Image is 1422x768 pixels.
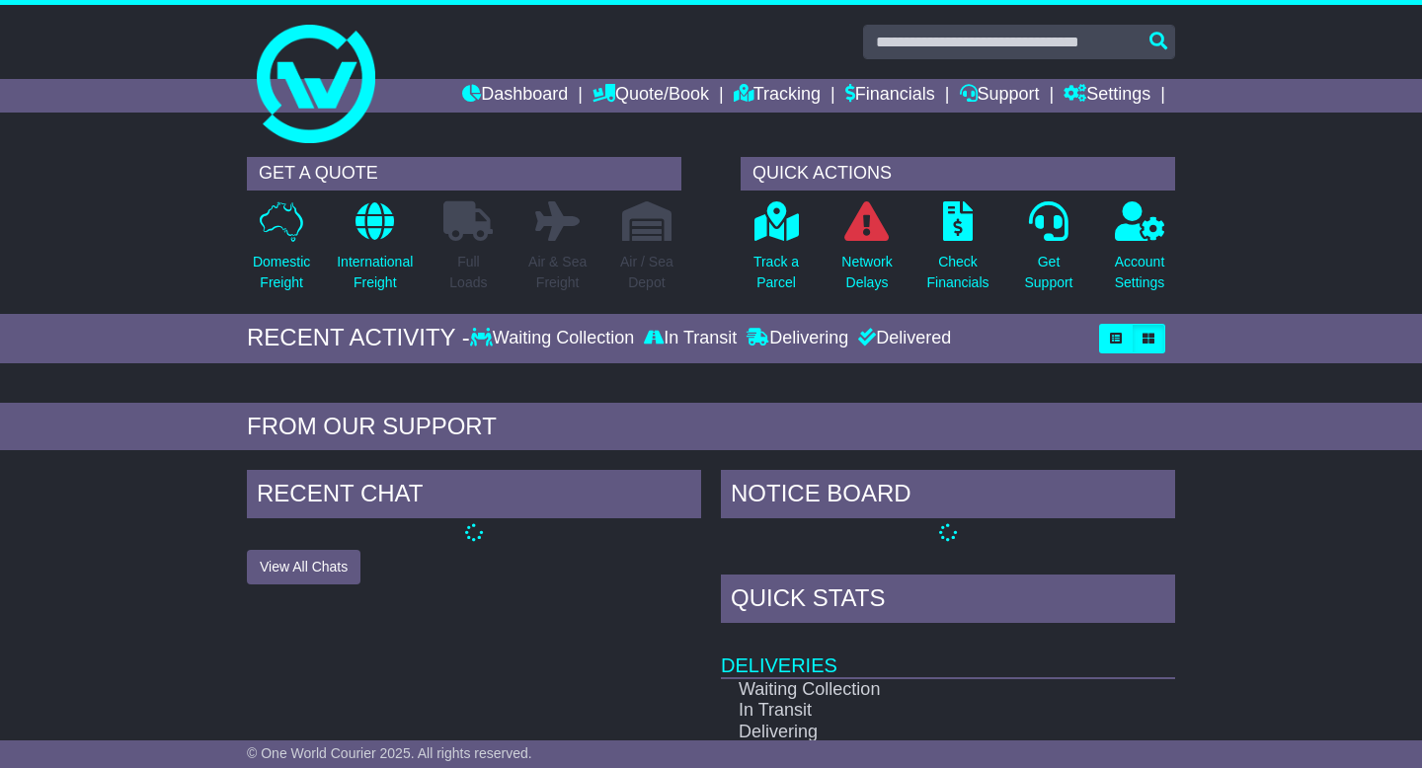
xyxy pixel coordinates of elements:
[721,678,1110,701] td: Waiting Collection
[721,470,1175,523] div: NOTICE BOARD
[247,157,681,191] div: GET A QUOTE
[528,252,587,293] p: Air & Sea Freight
[742,328,853,349] div: Delivering
[443,252,493,293] p: Full Loads
[470,328,639,349] div: Waiting Collection
[753,252,799,293] p: Track a Parcel
[925,200,989,304] a: CheckFinancials
[845,79,935,113] a: Financials
[462,79,568,113] a: Dashboard
[247,470,701,523] div: RECENT CHAT
[1024,252,1072,293] p: Get Support
[721,722,1110,743] td: Delivering
[1115,252,1165,293] p: Account Settings
[620,252,673,293] p: Air / Sea Depot
[960,79,1040,113] a: Support
[337,252,413,293] p: International Freight
[592,79,709,113] a: Quote/Book
[247,324,470,352] div: RECENT ACTIVITY -
[841,252,892,293] p: Network Delays
[639,328,742,349] div: In Transit
[734,79,821,113] a: Tracking
[853,328,951,349] div: Delivered
[741,157,1175,191] div: QUICK ACTIONS
[247,745,532,761] span: © One World Courier 2025. All rights reserved.
[840,200,893,304] a: NetworkDelays
[926,252,988,293] p: Check Financials
[336,200,414,304] a: InternationalFreight
[721,628,1175,678] td: Deliveries
[247,550,360,584] button: View All Chats
[252,200,311,304] a: DomesticFreight
[1064,79,1150,113] a: Settings
[721,700,1110,722] td: In Transit
[247,413,1175,441] div: FROM OUR SUPPORT
[253,252,310,293] p: Domestic Freight
[721,575,1175,628] div: Quick Stats
[752,200,800,304] a: Track aParcel
[1114,200,1166,304] a: AccountSettings
[1023,200,1073,304] a: GetSupport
